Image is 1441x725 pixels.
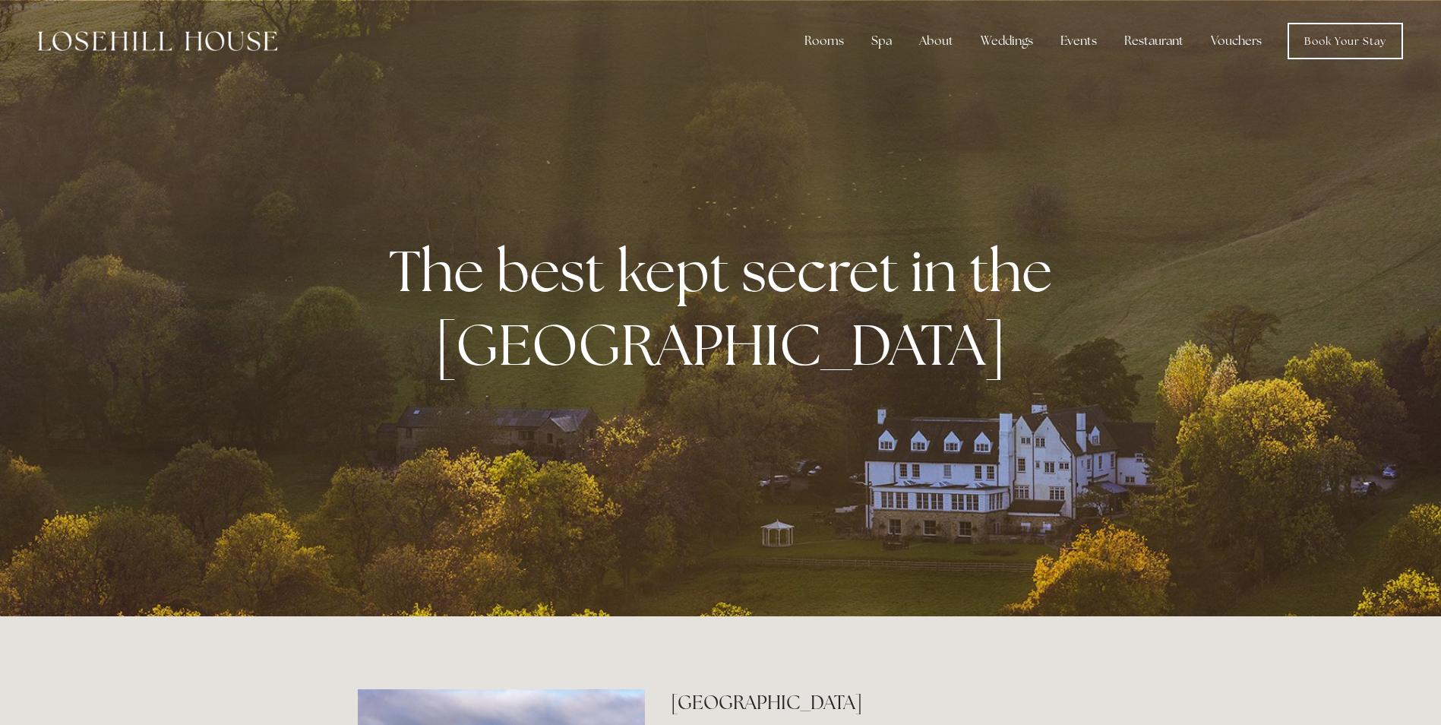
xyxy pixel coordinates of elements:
[969,26,1045,56] div: Weddings
[1112,26,1196,56] div: Restaurant
[907,26,965,56] div: About
[1199,26,1274,56] a: Vouchers
[792,26,856,56] div: Rooms
[1288,23,1403,59] a: Book Your Stay
[389,233,1064,382] strong: The best kept secret in the [GEOGRAPHIC_DATA]
[1048,26,1109,56] div: Events
[38,31,277,51] img: Losehill House
[859,26,904,56] div: Spa
[671,689,1083,716] h2: [GEOGRAPHIC_DATA]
